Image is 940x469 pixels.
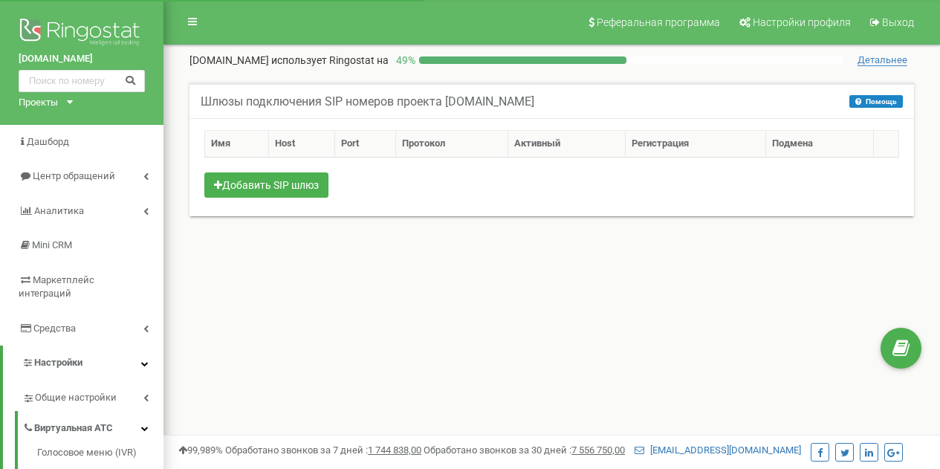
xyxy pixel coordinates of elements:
span: Обработано звонков за 7 дней : [225,444,421,456]
span: Виртуальная АТС [34,421,113,436]
th: Имя [205,131,269,158]
a: [EMAIL_ADDRESS][DOMAIN_NAME] [635,444,801,456]
input: Поиск по номеру [19,70,145,92]
h5: Шлюзы подключения SIP номеров проекта [DOMAIN_NAME] [201,95,534,109]
span: Детальнее [858,54,907,66]
th: Активный [508,131,626,158]
button: Добавить SIP шлюз [204,172,328,198]
th: Протокол [396,131,508,158]
span: Mini CRM [32,239,72,250]
a: Голосовое меню (IVR) [37,446,163,464]
a: Настройки [3,346,163,381]
span: Настройки профиля [753,16,851,28]
a: [DOMAIN_NAME] [19,52,145,66]
span: Реферальная программа [597,16,720,28]
span: Дашборд [27,136,69,147]
div: Проекты [19,96,58,110]
u: 1 744 838,00 [368,444,421,456]
th: Port [334,131,395,158]
span: Аналитика [34,205,84,216]
span: использует Ringostat на [271,54,389,66]
th: Host [269,131,334,158]
span: Средства [33,323,76,334]
th: Подмена [766,131,874,158]
span: Выход [882,16,914,28]
a: Общие настройки [22,381,163,411]
span: Центр обращений [33,170,115,181]
span: Общие настройки [35,391,117,405]
span: Настройки [34,357,82,368]
u: 7 556 750,00 [571,444,625,456]
th: Регистрация [626,131,766,158]
span: 99,989% [178,444,223,456]
span: Обработано звонков за 30 дней : [424,444,625,456]
p: 49 % [389,53,419,68]
a: Виртуальная АТС [22,411,163,441]
button: Помощь [849,95,903,108]
span: Маркетплейс интеграций [19,274,94,300]
img: Ringostat logo [19,15,145,52]
p: [DOMAIN_NAME] [189,53,389,68]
